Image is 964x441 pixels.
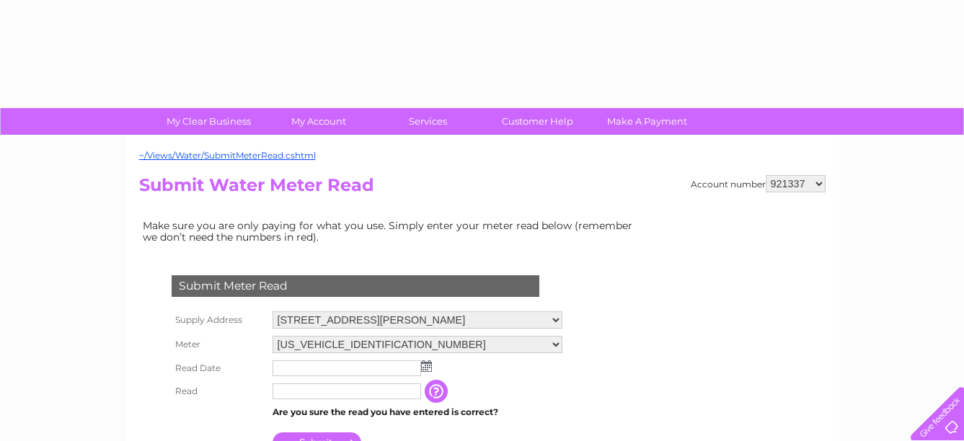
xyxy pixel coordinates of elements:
[139,150,316,161] a: ~/Views/Water/SubmitMeterRead.cshtml
[368,108,487,135] a: Services
[172,275,539,297] div: Submit Meter Read
[588,108,707,135] a: Make A Payment
[691,175,826,192] div: Account number
[168,380,269,403] th: Read
[168,332,269,357] th: Meter
[478,108,597,135] a: Customer Help
[269,403,566,422] td: Are you sure the read you have entered is correct?
[421,360,432,372] img: ...
[139,175,826,202] h2: Submit Water Meter Read
[139,216,644,246] td: Make sure you are only paying for what you use. Simply enter your meter read below (remember we d...
[168,357,269,380] th: Read Date
[149,108,268,135] a: My Clear Business
[259,108,378,135] a: My Account
[168,308,269,332] th: Supply Address
[425,380,451,403] input: Information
